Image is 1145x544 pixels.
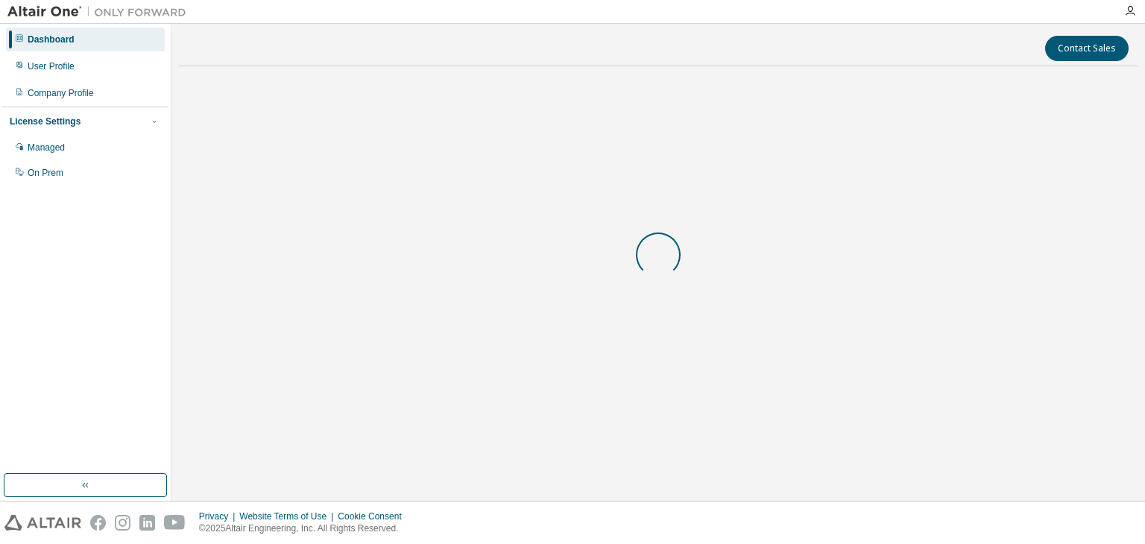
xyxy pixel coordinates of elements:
[115,515,130,531] img: instagram.svg
[90,515,106,531] img: facebook.svg
[139,515,155,531] img: linkedin.svg
[28,167,63,179] div: On Prem
[164,515,186,531] img: youtube.svg
[239,510,338,522] div: Website Terms of Use
[28,142,65,154] div: Managed
[199,510,239,522] div: Privacy
[7,4,194,19] img: Altair One
[1045,36,1129,61] button: Contact Sales
[4,515,81,531] img: altair_logo.svg
[338,510,410,522] div: Cookie Consent
[199,522,411,535] p: © 2025 Altair Engineering, Inc. All Rights Reserved.
[10,116,81,127] div: License Settings
[28,87,94,99] div: Company Profile
[28,34,75,45] div: Dashboard
[28,60,75,72] div: User Profile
